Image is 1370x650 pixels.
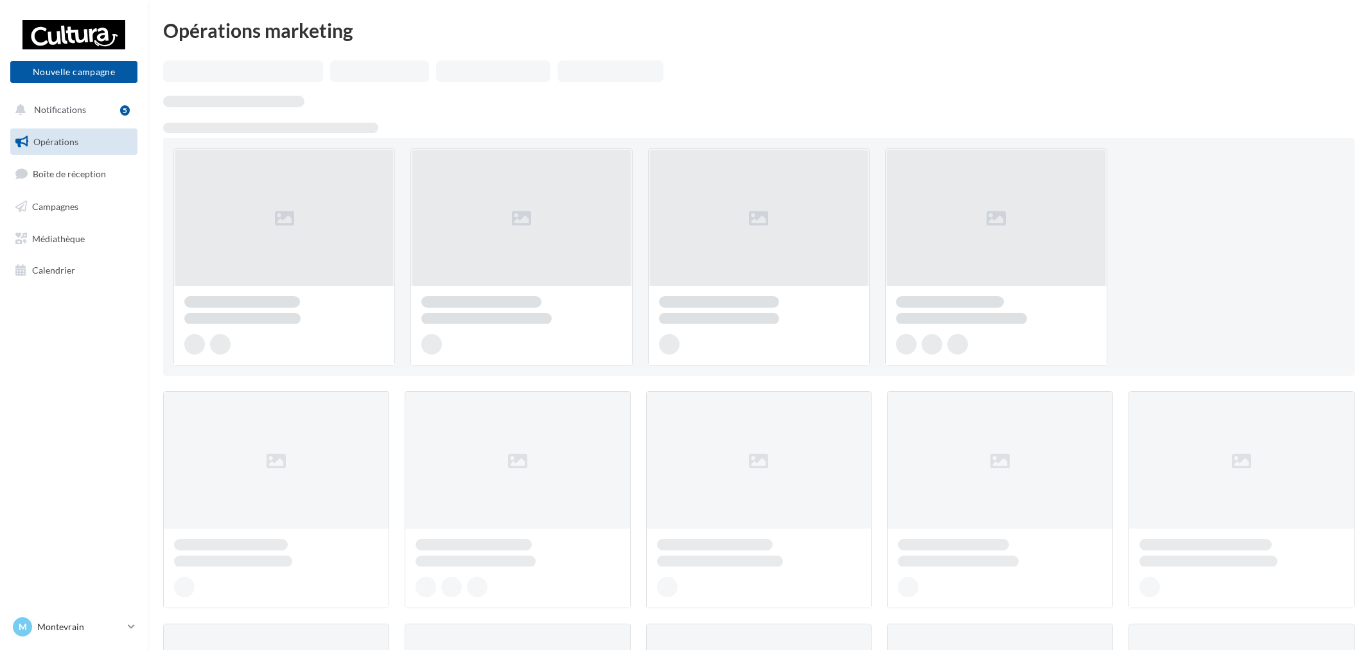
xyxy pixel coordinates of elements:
span: Boîte de réception [33,168,106,179]
span: M [19,620,27,633]
span: Calendrier [32,265,75,276]
a: Opérations [8,128,140,155]
span: Opérations [33,136,78,147]
a: Calendrier [8,257,140,284]
div: 5 [120,105,130,116]
span: Campagnes [32,201,78,212]
a: Campagnes [8,193,140,220]
button: Nouvelle campagne [10,61,137,83]
p: Montevrain [37,620,123,633]
a: M Montevrain [10,615,137,639]
span: Médiathèque [32,233,85,243]
span: Notifications [34,104,86,115]
a: Médiathèque [8,225,140,252]
div: Opérations marketing [163,21,1355,40]
button: Notifications 5 [8,96,135,123]
a: Boîte de réception [8,160,140,188]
